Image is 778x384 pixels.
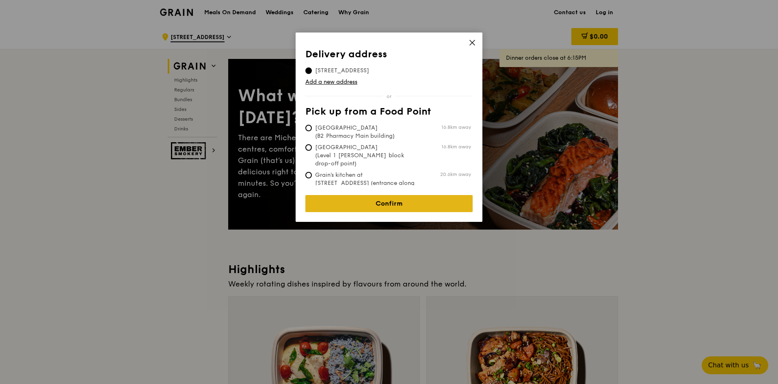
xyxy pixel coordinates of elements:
[440,171,471,178] span: 20.6km away
[305,125,312,131] input: [GEOGRAPHIC_DATA] (B2 Pharmacy Main building)16.8km away
[305,172,312,178] input: Grain's kitchen at [STREET_ADDRESS] (entrance along [PERSON_NAME][GEOGRAPHIC_DATA])20.6km away
[305,195,473,212] a: Confirm
[305,106,473,121] th: Pick up from a Food Point
[305,124,426,140] span: [GEOGRAPHIC_DATA] (B2 Pharmacy Main building)
[305,78,473,86] a: Add a new address
[305,171,426,204] span: Grain's kitchen at [STREET_ADDRESS] (entrance along [PERSON_NAME][GEOGRAPHIC_DATA])
[305,67,312,74] input: [STREET_ADDRESS]
[305,144,312,151] input: [GEOGRAPHIC_DATA] (Level 1 [PERSON_NAME] block drop-off point)16.8km away
[305,67,379,75] span: [STREET_ADDRESS]
[441,143,471,150] span: 16.8km away
[305,49,473,63] th: Delivery address
[305,143,426,168] span: [GEOGRAPHIC_DATA] (Level 1 [PERSON_NAME] block drop-off point)
[441,124,471,130] span: 16.8km away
